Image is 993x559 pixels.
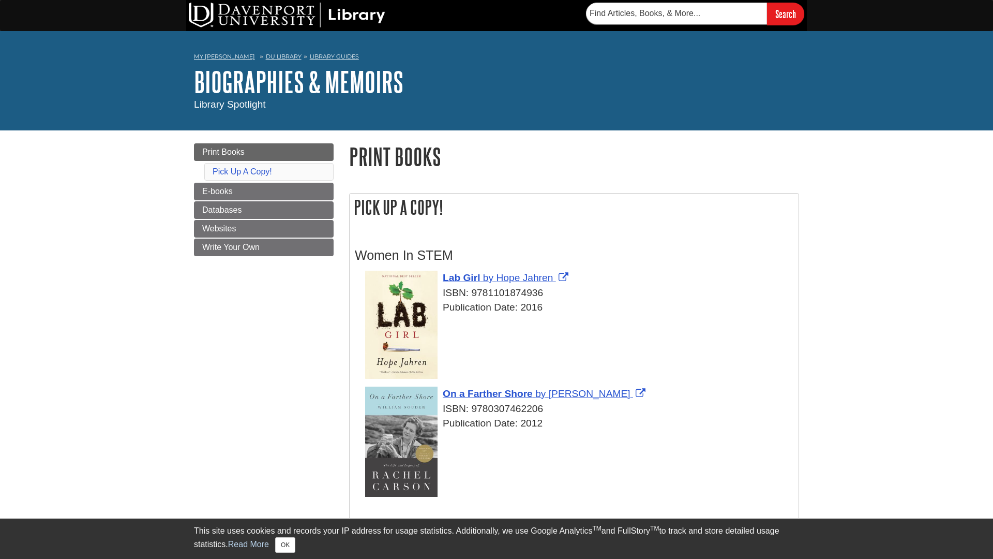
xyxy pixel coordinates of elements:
[194,66,403,98] a: Biographies & Memoirs
[194,201,334,219] a: Databases
[496,272,553,283] span: Hope Jahren
[266,53,302,60] a: DU Library
[194,183,334,200] a: E-books
[202,148,245,156] span: Print Books
[194,143,334,161] a: Print Books
[349,143,799,170] h1: Print Books
[310,53,359,60] a: Library Guides
[189,3,385,27] img: DU Library
[365,286,793,301] div: ISBN: 9781101874936
[355,518,793,533] h3: Memoirs
[228,540,269,549] a: Read More
[194,525,799,553] div: This site uses cookies and records your IP address for usage statistics. Additionally, we use Goo...
[443,388,533,399] span: On a Farther Shore
[350,194,799,221] h2: Pick Up A Copy!
[202,205,242,214] span: Databases
[202,224,236,233] span: Websites
[767,3,804,25] input: Search
[194,50,799,66] nav: breadcrumb
[365,300,793,315] div: Publication Date: 2016
[355,248,793,263] h3: Women In STEM
[213,167,272,176] a: Pick Up A Copy!
[443,388,648,399] a: Link opens in new window
[202,187,233,196] span: E-books
[365,402,793,417] div: ISBN: 9780307462206
[194,220,334,238] a: Websites
[592,525,601,532] sup: TM
[194,239,334,256] a: Write Your Own
[202,243,260,252] span: Write Your Own
[586,3,767,24] input: Find Articles, Books, & More...
[194,52,255,61] a: My [PERSON_NAME]
[443,272,480,283] span: Lab Girl
[650,525,659,532] sup: TM
[483,272,493,283] span: by
[365,271,438,379] img: Cover Art
[535,388,546,399] span: by
[194,99,266,110] span: Library Spotlight
[365,387,438,497] img: Cover Art
[194,143,334,256] div: Guide Page Menu
[443,272,571,283] a: Link opens in new window
[275,537,295,553] button: Close
[586,3,804,25] form: Searches DU Library's articles, books, and more
[365,416,793,431] div: Publication Date: 2012
[549,388,630,399] span: [PERSON_NAME]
